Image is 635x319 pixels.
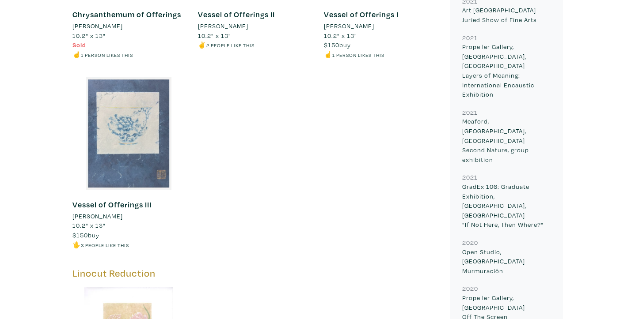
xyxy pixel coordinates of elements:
[198,31,231,40] span: 10.2" x 13"
[72,21,123,31] li: [PERSON_NAME]
[462,5,551,24] p: Art [GEOGRAPHIC_DATA] Juried Show of Fine Arts
[462,42,551,99] p: Propeller Gallery, [GEOGRAPHIC_DATA], [GEOGRAPHIC_DATA] Layers of Meaning: International Encausti...
[324,31,357,40] span: 10.2" x 13"
[72,231,88,239] span: $150
[462,247,551,276] p: Open Studio, [GEOGRAPHIC_DATA] Murmuración
[72,199,152,210] a: Vessel of Offerings III
[462,34,478,42] small: 2021
[72,41,86,49] span: Sold
[72,221,106,229] span: 10.2" x 13"
[198,40,311,50] li: ✌️
[198,9,275,19] a: Vessel of Offerings II
[72,211,185,221] a: [PERSON_NAME]
[462,108,478,116] small: 2021
[206,42,255,49] small: 2 people like this
[72,21,185,31] a: [PERSON_NAME]
[72,211,123,221] li: [PERSON_NAME]
[198,21,311,31] a: [PERSON_NAME]
[324,50,437,60] li: ☝️
[324,21,437,31] a: [PERSON_NAME]
[324,21,374,31] li: [PERSON_NAME]
[198,21,248,31] li: [PERSON_NAME]
[324,41,351,49] span: buy
[72,50,185,60] li: ☝️
[81,52,133,58] small: 1 person likes this
[462,116,551,164] p: Meaford, [GEOGRAPHIC_DATA], [GEOGRAPHIC_DATA] Second Nature, group exhibition
[462,182,551,229] p: GradEx 106: Graduate Exhibition, [GEOGRAPHIC_DATA], [GEOGRAPHIC_DATA] "If Not Here, Then Where?"
[72,240,185,250] li: 🖐️
[72,231,99,239] span: buy
[462,173,478,181] small: 2021
[324,41,339,49] span: $150
[462,238,478,247] small: 2020
[72,31,106,40] span: 10.2" x 13"
[462,284,478,293] small: 2020
[72,267,437,279] h5: Linocut Reduction
[81,242,129,248] small: 3 people like this
[332,52,384,58] small: 1 person likes this
[324,9,399,19] a: Vessel of Offerings I
[72,9,181,19] a: Chrysanthemum of Offerings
